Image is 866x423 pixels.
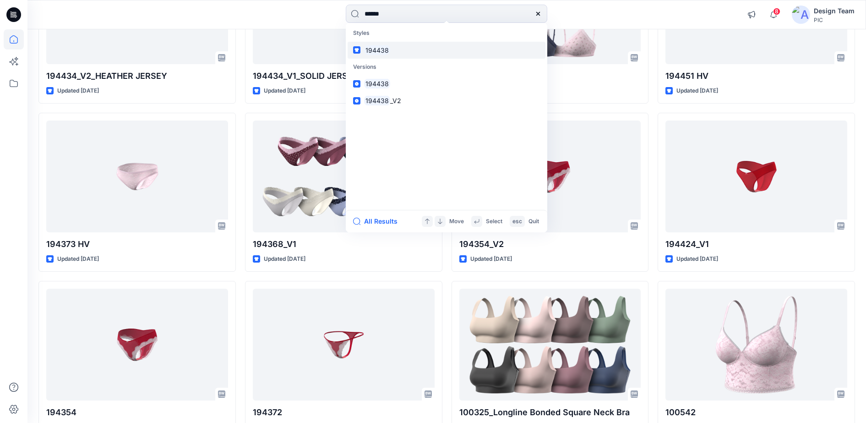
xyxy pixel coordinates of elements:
a: 194438 [348,42,545,59]
p: Updated [DATE] [676,86,718,96]
p: Quit [528,217,539,226]
a: 194372 [253,289,435,401]
img: avatar [792,5,810,24]
a: 194354 [46,289,228,401]
span: _V2 [390,97,401,104]
p: Updated [DATE] [264,86,305,96]
a: 194354_V2 [459,121,641,233]
p: Select [486,217,502,226]
p: Styles [348,25,545,42]
p: 194441 [459,70,641,82]
mark: 194438 [364,78,390,89]
p: 194373 HV [46,238,228,251]
a: 194424_V1 [665,121,847,233]
p: Updated [DATE] [57,254,99,264]
a: 100325_Longline Bonded Square Neck Bra [459,289,641,401]
p: 194434_V1_SOLID JERSEY [253,70,435,82]
p: 100325_Longline Bonded Square Neck Bra [459,406,641,419]
a: 194438 [348,75,545,92]
p: Versions [348,59,545,76]
p: Updated [DATE] [264,254,305,264]
p: Updated [DATE] [470,254,512,264]
a: 194438_V2 [348,92,545,109]
p: esc [512,217,522,226]
p: 194372 [253,406,435,419]
button: All Results [353,216,403,227]
a: 194373 HV [46,121,228,233]
p: 100542 [665,406,847,419]
p: 194354 [46,406,228,419]
p: 194424_V1 [665,238,847,251]
p: 194368_V1 [253,238,435,251]
a: 100542 [665,289,847,401]
div: Design Team [814,5,855,16]
mark: 194438 [364,45,390,55]
p: 194354_V2 [459,238,641,251]
mark: 194438 [364,95,390,106]
p: 194451 HV [665,70,847,82]
div: PIC [814,16,855,23]
p: 194434_V2_HEATHER JERSEY [46,70,228,82]
p: Move [449,217,464,226]
p: Updated [DATE] [57,86,99,96]
p: Updated [DATE] [676,254,718,264]
span: 8 [773,8,780,15]
a: 194368_V1 [253,121,435,233]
